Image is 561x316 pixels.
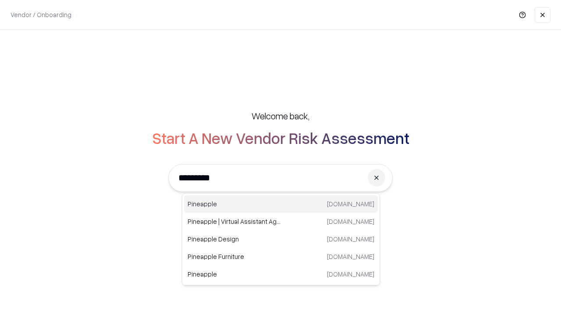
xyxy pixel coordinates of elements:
p: Pineapple [188,269,281,279]
p: Pineapple Design [188,234,281,244]
p: [DOMAIN_NAME] [327,252,374,261]
p: [DOMAIN_NAME] [327,199,374,208]
h5: Welcome back, [252,110,309,122]
p: [DOMAIN_NAME] [327,217,374,226]
h2: Start A New Vendor Risk Assessment [152,129,409,147]
div: Suggestions [182,193,380,285]
p: Pineapple | Virtual Assistant Agency [188,217,281,226]
p: Vendor / Onboarding [11,10,71,19]
p: [DOMAIN_NAME] [327,234,374,244]
p: Pineapple Furniture [188,252,281,261]
p: Pineapple [188,199,281,208]
p: [DOMAIN_NAME] [327,269,374,279]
